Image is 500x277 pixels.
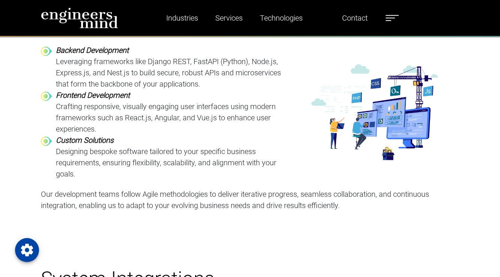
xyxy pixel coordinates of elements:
strong: Frontend Development [56,91,130,100]
a: Industries [163,9,201,27]
a: Services [212,9,246,27]
img: bullet-point [41,91,52,101]
img: Resilient_solutions [311,64,438,160]
p: Leveraging frameworks like Django REST, FastAPI (Python), Node.js, Express.js, and Nest.js to bui... [56,56,281,90]
strong: Backend Development [56,46,129,55]
p: Our development teams follow Agile methodologies to deliver iterative progress, seamless collabor... [41,189,459,211]
p: Crafting responsive, visually engaging user interfaces using modern frameworks such as React.js, ... [56,101,281,135]
img: bullet-point [41,46,52,56]
img: logo [41,7,118,28]
a: Technologies [257,9,306,27]
img: bullet-point [41,136,52,146]
p: Designing bespoke software tailored to your specific business requirements, ensuring flexibility,... [56,146,281,180]
strong: Custom Solutions [56,136,114,145]
a: Contact [339,9,371,27]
